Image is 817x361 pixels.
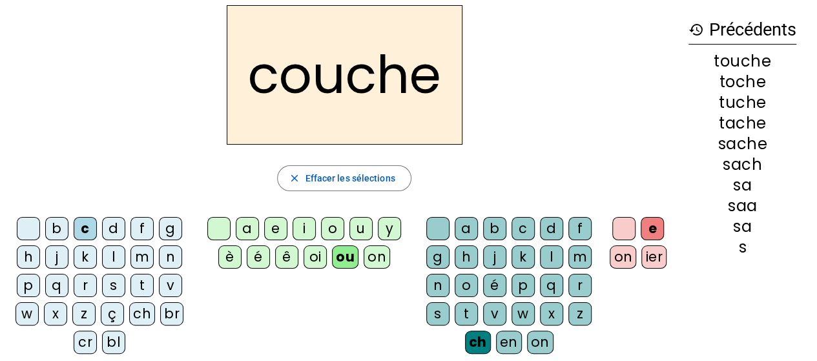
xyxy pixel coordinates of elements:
[512,217,535,240] div: c
[74,245,97,269] div: k
[332,245,358,269] div: ou
[16,302,39,325] div: w
[540,217,563,240] div: d
[568,302,592,325] div: z
[512,274,535,297] div: p
[159,217,182,240] div: g
[483,274,506,297] div: é
[321,217,344,240] div: o
[512,245,535,269] div: k
[688,198,796,214] div: saa
[102,217,125,240] div: d
[496,331,522,354] div: en
[688,219,796,234] div: sa
[264,217,287,240] div: e
[130,274,154,297] div: t
[688,74,796,90] div: toche
[455,302,478,325] div: t
[160,302,183,325] div: br
[688,157,796,172] div: sach
[512,302,535,325] div: w
[455,217,478,240] div: a
[426,274,450,297] div: n
[426,302,450,325] div: s
[102,274,125,297] div: s
[688,116,796,131] div: tache
[527,331,553,354] div: on
[102,245,125,269] div: l
[74,274,97,297] div: r
[364,245,390,269] div: on
[247,245,270,269] div: é
[130,245,154,269] div: m
[455,274,478,297] div: o
[688,95,796,110] div: tuche
[44,302,67,325] div: x
[102,331,125,354] div: bl
[45,245,68,269] div: j
[218,245,242,269] div: è
[349,217,373,240] div: u
[540,302,563,325] div: x
[129,302,155,325] div: ch
[159,245,182,269] div: n
[568,245,592,269] div: m
[74,331,97,354] div: cr
[610,245,636,269] div: on
[483,217,506,240] div: b
[688,54,796,69] div: touche
[277,165,411,191] button: Effacer les sélections
[688,240,796,255] div: s
[426,245,450,269] div: g
[236,217,259,240] div: a
[293,217,316,240] div: i
[17,274,40,297] div: p
[72,302,96,325] div: z
[688,15,796,45] h3: Précédents
[45,217,68,240] div: b
[227,5,462,145] h2: couche
[688,178,796,193] div: sa
[568,274,592,297] div: r
[45,274,68,297] div: q
[641,217,664,240] div: e
[130,217,154,240] div: f
[465,331,491,354] div: ch
[378,217,401,240] div: y
[483,302,506,325] div: v
[159,274,182,297] div: v
[101,302,124,325] div: ç
[305,170,395,186] span: Effacer les sélections
[688,22,704,37] mat-icon: history
[455,245,478,269] div: h
[275,245,298,269] div: ê
[288,172,300,184] mat-icon: close
[540,245,563,269] div: l
[17,245,40,269] div: h
[304,245,327,269] div: oi
[568,217,592,240] div: f
[540,274,563,297] div: q
[641,245,667,269] div: ier
[74,217,97,240] div: c
[688,136,796,152] div: sache
[483,245,506,269] div: j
